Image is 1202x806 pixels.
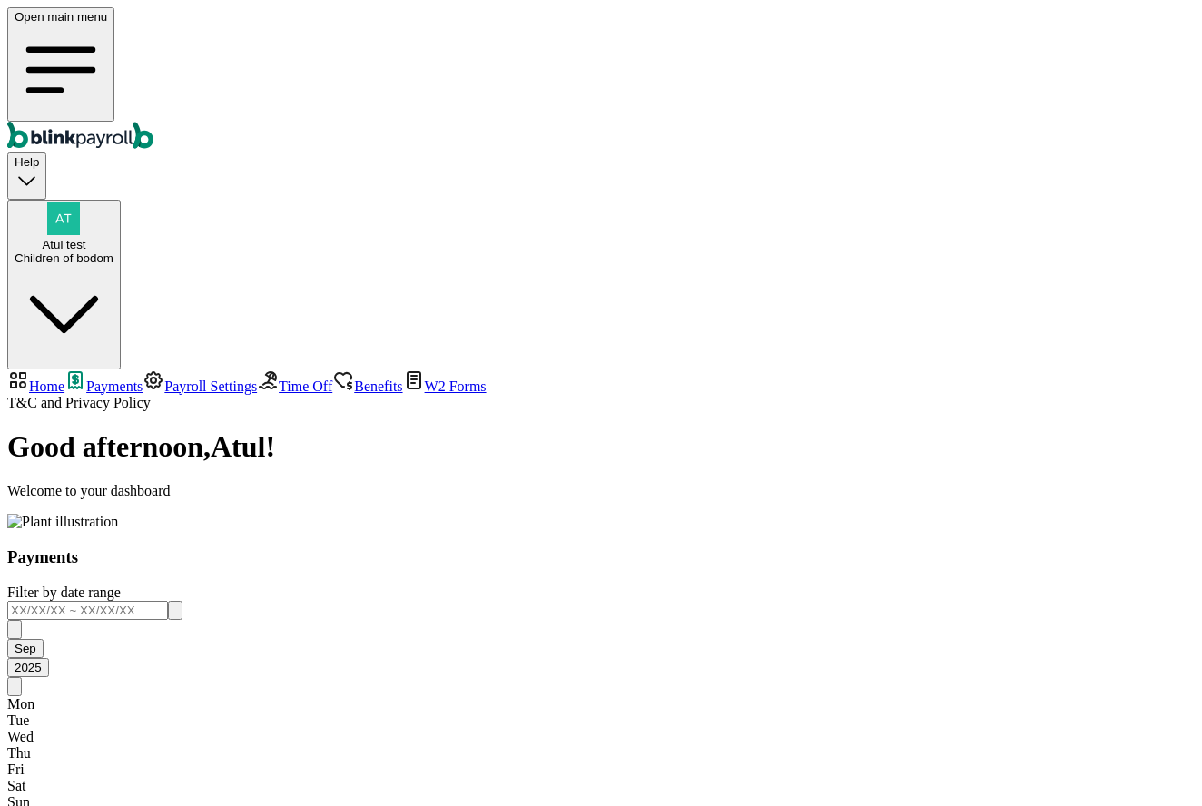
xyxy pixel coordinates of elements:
div: Tue [7,713,1195,729]
span: Benefits [354,378,402,394]
div: Fri [7,762,1195,778]
button: Open main menu [7,7,114,122]
span: Payments [86,378,143,394]
div: Children of bodom [15,251,113,265]
span: Home [29,378,64,394]
input: XX/XX/XX ~ XX/XX/XX [7,601,168,620]
a: W2 Forms [403,378,487,394]
span: Privacy Policy [65,395,151,410]
button: Atul testChildren of bodom [7,200,121,369]
p: Welcome to your dashboard [7,483,1195,499]
a: Home [7,378,64,394]
img: Plant illustration [7,514,118,530]
span: and [7,395,151,410]
h1: Good afternoon , Atul ! [7,430,1195,464]
span: Payroll Settings [164,378,257,394]
span: Open main menu [15,10,107,24]
span: Filter by date range [7,585,121,600]
iframe: Chat Widget [1111,719,1202,806]
a: Benefits [332,378,402,394]
span: Atul test [42,238,85,251]
div: Mon [7,696,1195,713]
button: 2025 [7,658,49,677]
div: Sat [7,778,1195,794]
div: Wed [7,729,1195,745]
div: Thu [7,745,1195,762]
span: Time Off [279,378,332,394]
button: Help [7,152,46,199]
nav: Team Member Portal Sidebar [7,369,1195,411]
span: Help [15,155,39,169]
h3: Payments [7,547,1195,567]
span: W2 Forms [425,378,487,394]
nav: Global [7,7,1195,152]
button: Sep [7,639,44,658]
a: Time Off [257,378,332,394]
span: T&C [7,395,37,410]
a: Payments [64,378,143,394]
a: Payroll Settings [143,378,257,394]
